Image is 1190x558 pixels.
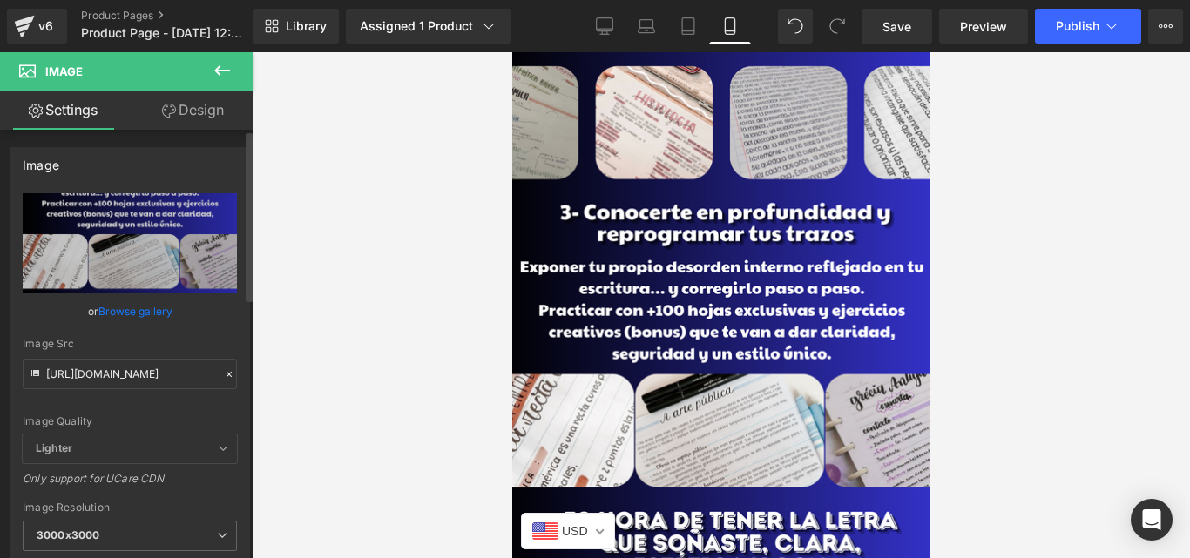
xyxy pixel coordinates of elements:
b: Lighter [36,441,72,454]
a: Desktop [584,9,625,44]
a: Laptop [625,9,667,44]
span: Publish [1056,19,1099,33]
span: Save [882,17,911,36]
a: Mobile [709,9,751,44]
span: Preview [960,17,1007,36]
div: Open Intercom Messenger [1131,499,1173,541]
a: Preview [939,9,1028,44]
span: Product Page - [DATE] 12:07:14 [81,26,248,40]
button: Publish [1035,9,1141,44]
span: Library [286,18,327,34]
div: or [23,302,237,320]
div: Image Quality [23,415,237,427]
button: Redo [820,9,855,44]
b: 3000x3000 [37,528,99,541]
div: Only support for UCare CDN [23,472,237,497]
span: Image [45,64,83,78]
a: Tablet [667,9,709,44]
a: v6 [7,9,67,44]
span: USD [50,472,76,486]
div: Image Src [23,338,237,350]
a: New Library [253,9,339,44]
button: More [1148,9,1183,44]
input: Link [23,359,237,389]
a: Browse gallery [98,296,172,326]
a: Product Pages [81,9,281,23]
div: Image [23,148,59,172]
button: Undo [778,9,813,44]
div: v6 [35,15,57,37]
div: Assigned 1 Product [360,17,497,35]
a: Design [130,91,256,130]
div: Image Resolution [23,501,237,514]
